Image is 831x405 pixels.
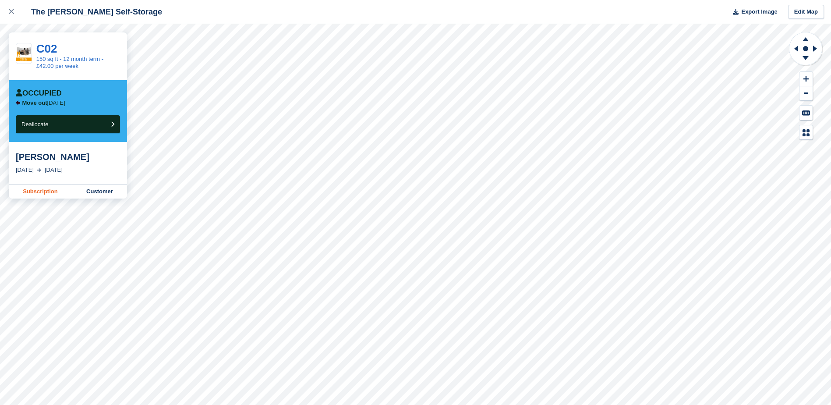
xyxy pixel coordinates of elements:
[22,99,47,106] span: Move out
[36,42,57,55] a: C02
[16,115,120,133] button: Deallocate
[16,100,20,105] img: arrow-left-icn-90495f2de72eb5bd0bd1c3c35deca35cc13f817d75bef06ecd7c0b315636ce7e.svg
[799,125,813,140] button: Map Legend
[799,106,813,120] button: Keyboard Shortcuts
[37,168,41,172] img: arrow-right-light-icn-cde0832a797a2874e46488d9cf13f60e5c3a73dbe684e267c42b8395dfbc2abf.svg
[728,5,778,19] button: Export Image
[799,72,813,86] button: Zoom In
[23,7,162,17] div: The [PERSON_NAME] Self-Storage
[788,5,824,19] a: Edit Map
[22,99,65,107] p: [DATE]
[45,166,63,174] div: [DATE]
[9,185,72,199] a: Subscription
[16,166,34,174] div: [DATE]
[741,7,777,16] span: Export Image
[36,56,103,69] a: 150 sq ft - 12 month term - £42.00 per week
[72,185,127,199] a: Customer
[21,121,48,128] span: Deallocate
[16,89,62,98] div: Occupied
[16,152,120,162] div: [PERSON_NAME]
[16,46,32,61] img: 150sqft-self-Storage-Craggs-halifax-weekly.jpg
[799,86,813,101] button: Zoom Out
